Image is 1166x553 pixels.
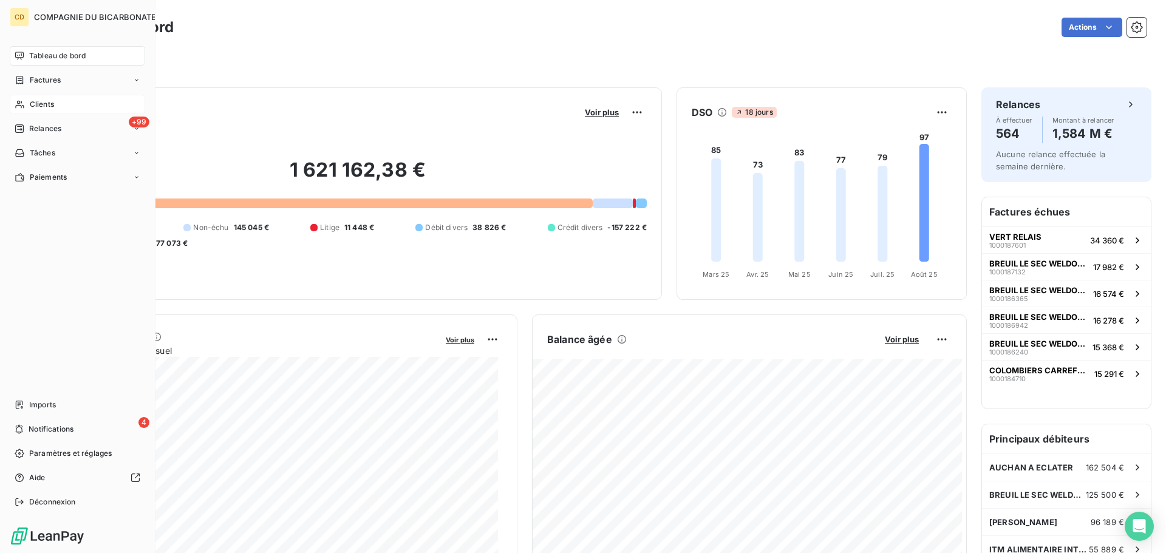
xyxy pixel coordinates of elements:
span: 16 574 € [1093,289,1124,299]
button: Actions [1062,18,1122,37]
a: Factures [10,70,145,90]
h6: Principaux débiteurs [982,424,1151,453]
span: 1000187601 [989,242,1026,249]
h6: Relances [996,97,1040,112]
span: Clients [30,99,54,110]
span: Montant à relancer [1052,117,1114,124]
span: Non-échu [193,222,228,233]
h2: 1 621 162,38 € [69,158,647,194]
span: 18 jours [732,107,776,118]
span: BREUIL LE SEC WELDOM ENTREPOT-30 [989,285,1088,295]
span: Imports [29,399,56,410]
span: Aide [29,472,46,483]
span: 96 189 € [1091,517,1124,527]
span: Voir plus [446,336,474,344]
div: Open Intercom Messenger [1125,512,1154,541]
span: Déconnexion [29,497,76,507]
span: Aucune relance effectuée la semaine dernière. [996,149,1105,171]
span: Débit divers [425,222,468,233]
tspan: Juil. 25 [870,270,895,279]
tspan: Août 25 [911,270,938,279]
a: Paramètres et réglages [10,444,145,463]
span: -157 222 € [607,222,647,233]
span: Chiffre d'affaires mensuel [69,344,437,357]
span: 125 500 € [1086,490,1124,500]
span: Litige [320,222,339,233]
tspan: Mars 25 [703,270,729,279]
span: 1000186942 [989,322,1028,329]
span: VERT RELAIS [989,232,1042,242]
tspan: Mai 25 [788,270,811,279]
a: Imports [10,395,145,415]
span: 1000184710 [989,375,1026,382]
a: Paiements [10,168,145,187]
span: -77 073 € [152,238,188,249]
h4: 564 [996,124,1032,143]
button: BREUIL LE SEC WELDOM ENTREPOT-30100018624015 368 € [982,333,1151,360]
a: Tableau de bord [10,46,145,66]
span: BREUIL LE SEC WELDOM ENTREPOT-30 [989,312,1088,322]
tspan: Juin 25 [828,270,853,279]
button: BREUIL LE SEC WELDOM ENTREPOT-30100018713217 982 € [982,253,1151,280]
span: 11 448 € [344,222,374,233]
span: 16 278 € [1093,316,1124,325]
span: 15 291 € [1094,369,1124,379]
button: COLOMBIERS CARREFOUR -011100018471015 291 € [982,360,1151,387]
span: Voir plus [585,107,619,117]
span: COLOMBIERS CARREFOUR -011 [989,365,1089,375]
span: [PERSON_NAME] [989,517,1057,527]
span: BREUIL LE SEC WELDOM ENTREPOT-30 [989,259,1088,268]
button: Voir plus [881,334,922,345]
span: +99 [129,117,149,127]
span: 1000186240 [989,348,1028,356]
span: AUCHAN A ECLATER [989,463,1073,472]
button: Voir plus [581,107,622,118]
span: 4 [138,417,149,428]
span: 38 826 € [472,222,506,233]
div: CD [10,7,29,27]
span: BREUIL LE SEC WELDOM ENTREPOT-30 [989,490,1086,500]
span: 15 368 € [1093,342,1124,352]
span: 162 504 € [1086,463,1124,472]
a: +99Relances [10,119,145,138]
span: 1000187132 [989,268,1026,276]
span: BREUIL LE SEC WELDOM ENTREPOT-30 [989,339,1088,348]
button: BREUIL LE SEC WELDOM ENTREPOT-30100018636516 574 € [982,280,1151,307]
span: 34 360 € [1090,236,1124,245]
span: 17 982 € [1093,262,1124,272]
span: Paiements [30,172,67,183]
a: Tâches [10,143,145,163]
span: Tâches [30,148,55,158]
span: COMPAGNIE DU BICARBONATE [34,12,157,22]
span: Factures [30,75,61,86]
tspan: Avr. 25 [746,270,769,279]
span: Notifications [29,424,73,435]
button: BREUIL LE SEC WELDOM ENTREPOT-30100018694216 278 € [982,307,1151,333]
span: 1000186365 [989,295,1028,302]
img: Logo LeanPay [10,526,85,546]
span: Relances [29,123,61,134]
span: 145 045 € [234,222,269,233]
span: À effectuer [996,117,1032,124]
span: Tableau de bord [29,50,86,61]
a: Clients [10,95,145,114]
h6: DSO [692,105,712,120]
h6: Factures échues [982,197,1151,226]
h4: 1,584 M € [1052,124,1114,143]
a: Aide [10,468,145,487]
span: Voir plus [885,334,919,344]
span: Paramètres et réglages [29,448,112,459]
h6: Balance âgée [547,332,612,347]
button: VERT RELAIS100018760134 360 € [982,226,1151,253]
span: Crédit divers [557,222,603,233]
button: Voir plus [442,334,478,345]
